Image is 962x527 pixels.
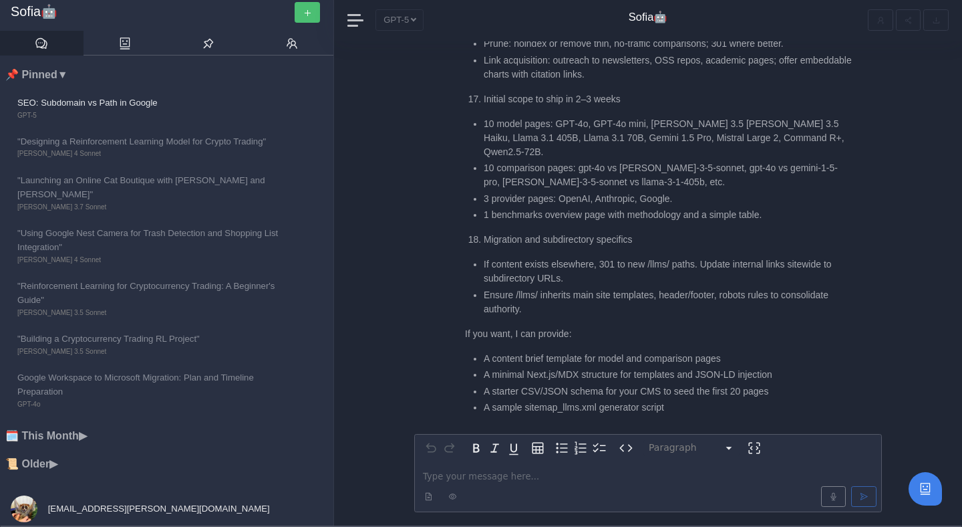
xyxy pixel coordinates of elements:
[484,117,852,159] li: 10 model pages: GPT‑4o, GPT‑4o mini, [PERSON_NAME] 3.5 [PERSON_NAME] 3.5 Haiku, Llama 3.1 405B, L...
[552,439,571,457] button: Bulleted list
[45,504,270,514] span: [EMAIL_ADDRESS][PERSON_NAME][DOMAIN_NAME]
[484,192,852,206] li: 3 provider pages: OpenAI, Anthropic, Google.
[552,439,609,457] div: toggle group
[484,54,852,82] li: Link acquisition: outreach to newsletters, OSS repos, academic pages; offer embeddable charts wit...
[5,427,333,445] li: 🗓️ This Month ▶
[17,134,286,148] span: "Designing a Reinforcement Learning Model for Crypto Trading"
[17,332,286,346] span: "Building a Cryptocurrency Trading RL Project"
[484,233,852,247] li: Migration and subdirectory specifics
[17,173,286,202] span: "Launching an Online Cat Boutique with [PERSON_NAME] and [PERSON_NAME]"
[17,279,286,308] span: "Reinforcement Learning for Cryptocurrency Trading: A Beginner's Guide"
[484,401,852,415] li: A sample sitemap_llms.xml generator script
[617,439,635,457] button: Inline code format
[484,385,852,399] li: A starter CSV/JSON schema for your CMS to seed the first 20 pages
[11,4,323,20] a: Sofia🤖
[571,439,590,457] button: Numbered list
[486,439,504,457] button: Italic
[484,37,852,51] li: Prune: noindex or remove thin, no‑traffic comparisons; 301 where better.
[484,208,852,222] li: 1 benchmarks overview page with methodology and a simple table.
[590,439,609,457] button: Check list
[17,346,286,357] span: [PERSON_NAME] 3.5 Sonnet
[17,148,286,159] span: [PERSON_NAME] 4 Sonnet
[17,399,286,410] span: GPT-4o
[17,226,286,255] span: "Using Google Nest Camera for Trash Detection and Shopping List Integration"
[467,439,486,457] button: Bold
[5,66,333,84] li: 📌 Pinned ▼
[484,352,852,366] li: A content brief template for model and comparison pages
[484,161,852,189] li: 10 comparison pages: gpt-4o vs [PERSON_NAME]-3-5-sonnet, gpt-4o vs gemini-1-5-pro, [PERSON_NAME]-...
[465,327,852,341] p: If you want, I can provide:
[415,461,881,512] div: editable markdown
[5,455,333,473] li: 📜 Older ▶
[17,96,286,110] span: SEO: Subdomain vs Path in Google
[484,257,852,286] li: If content exists elsewhere, 301 to new /llms/ paths. Update internal links sitewide to subdirect...
[643,439,740,457] button: Block type
[17,371,286,399] span: Google Workspace to Microsoft Migration: Plan and Timeline Preparation
[17,202,286,213] span: [PERSON_NAME] 3.7 Sonnet
[484,92,852,106] li: Initial scope to ship in 2–3 weeks
[484,288,852,316] li: Ensure /llms/ inherits main site templates, header/footer, robots rules to consolidate authority.
[484,368,852,382] li: A minimal Next.js/MDX structure for templates and JSON‑LD injection
[504,439,523,457] button: Underline
[17,308,286,318] span: [PERSON_NAME] 3.5 Sonnet
[629,11,668,24] h4: Sofia🤖
[17,110,286,121] span: GPT-5
[17,255,286,266] span: [PERSON_NAME] 4 Sonnet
